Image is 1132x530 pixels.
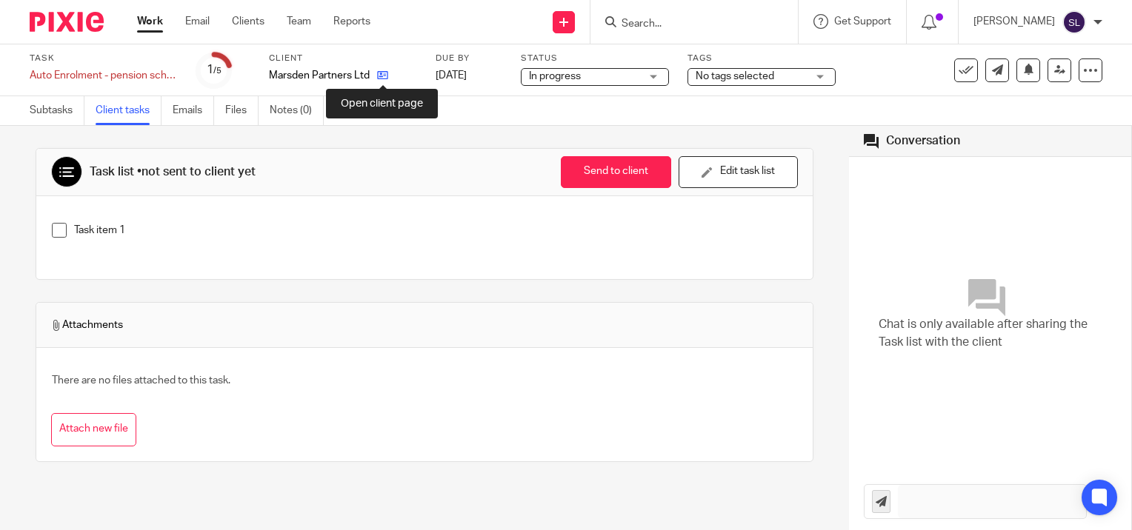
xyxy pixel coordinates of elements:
[141,166,256,178] span: not sent to client yet
[696,71,774,81] span: No tags selected
[137,14,163,29] a: Work
[834,16,891,27] span: Get Support
[1062,10,1086,34] img: svg%3E
[52,375,230,386] span: There are no files attached to this task.
[185,14,210,29] a: Email
[269,53,417,64] label: Client
[207,61,222,78] div: 1
[679,156,798,188] button: Edit task list
[269,68,370,83] p: Marsden Partners Ltd
[687,53,836,64] label: Tags
[436,70,467,81] span: [DATE]
[270,96,324,125] a: Notes (0)
[620,18,753,31] input: Search
[335,96,392,125] a: Audit logs
[879,316,1102,351] span: Chat is only available after sharing the Task list with the client
[30,12,104,32] img: Pixie
[973,14,1055,29] p: [PERSON_NAME]
[90,164,256,180] div: Task list •
[521,53,669,64] label: Status
[529,71,581,81] span: In progress
[436,53,502,64] label: Due by
[287,14,311,29] a: Team
[173,96,214,125] a: Emails
[225,96,259,125] a: Files
[30,96,84,125] a: Subtasks
[30,53,178,64] label: Task
[30,68,178,83] div: Auto Enrolment - pension scheme setup
[51,318,123,332] span: Attachments
[232,14,264,29] a: Clients
[51,413,136,446] button: Attach new file
[561,156,671,188] button: Send to client
[213,67,222,75] small: /5
[333,14,370,29] a: Reports
[74,223,798,238] p: Task item 1
[96,96,162,125] a: Client tasks
[886,133,960,149] div: Conversation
